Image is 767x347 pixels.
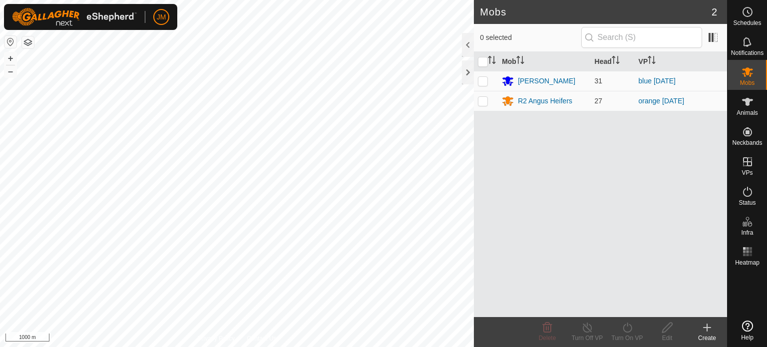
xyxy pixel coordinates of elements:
div: Turn On VP [607,334,647,343]
span: 27 [595,97,603,105]
input: Search (S) [581,27,702,48]
span: Heatmap [735,260,760,266]
button: – [4,65,16,77]
span: Help [741,335,754,341]
div: [PERSON_NAME] [518,76,575,86]
p-sorticon: Activate to sort [612,57,620,65]
span: Infra [741,230,753,236]
th: Mob [498,52,590,71]
span: 2 [712,4,717,19]
span: 31 [595,77,603,85]
span: Status [739,200,756,206]
button: Map Layers [22,36,34,48]
span: VPs [742,170,753,176]
button: + [4,52,16,64]
div: Edit [647,334,687,343]
a: Contact Us [247,334,276,343]
a: blue [DATE] [639,77,676,85]
p-sorticon: Activate to sort [516,57,524,65]
span: Schedules [733,20,761,26]
button: Reset Map [4,36,16,48]
img: Gallagher Logo [12,8,137,26]
span: JM [157,12,166,22]
span: Mobs [740,80,755,86]
p-sorticon: Activate to sort [648,57,656,65]
th: VP [635,52,727,71]
span: Delete [539,335,556,342]
div: Turn Off VP [567,334,607,343]
span: Animals [737,110,758,116]
a: Help [728,317,767,345]
span: Notifications [731,50,764,56]
th: Head [591,52,635,71]
span: 0 selected [480,32,581,43]
a: Privacy Policy [198,334,235,343]
div: R2 Angus Heifers [518,96,572,106]
div: Create [687,334,727,343]
p-sorticon: Activate to sort [488,57,496,65]
span: Neckbands [732,140,762,146]
a: orange [DATE] [639,97,685,105]
h2: Mobs [480,6,712,18]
